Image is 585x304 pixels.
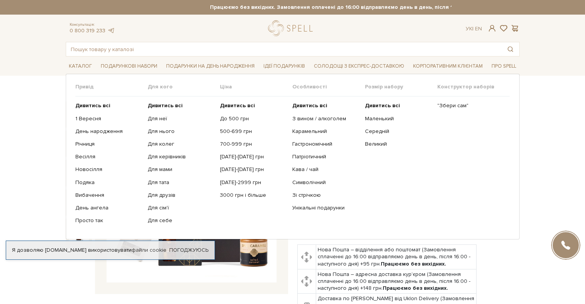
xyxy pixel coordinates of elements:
[292,192,359,199] a: Зі стрічкою
[311,60,407,73] a: Солодощі з експрес-доставкою
[502,42,519,56] button: Пошук товару у каталозі
[148,102,214,109] a: Дивитись всі
[75,192,142,199] a: Вибачення
[75,83,148,90] span: Привід
[383,285,448,291] b: Працюємо без вихідних.
[365,102,432,109] a: Дивитись всі
[75,204,142,211] a: День ангела
[148,179,214,186] a: Для тата
[107,27,115,34] a: telegram
[75,115,142,122] a: 1 Вересня
[148,141,214,148] a: Для колег
[220,83,292,90] span: Ціна
[66,42,502,56] input: Пошук товару у каталозі
[292,128,359,135] a: Карамельний
[466,25,482,32] div: Ук
[292,204,359,211] a: Унікальні подарунки
[437,83,510,90] span: Конструктор наборів
[66,74,520,239] div: Каталог
[437,102,504,109] a: "Збери сам"
[292,141,359,148] a: Гастрономічний
[365,102,400,109] b: Дивитись всі
[75,141,142,148] a: Річниця
[148,153,214,160] a: Для керівників
[220,166,287,173] a: [DATE]-[DATE] грн
[163,60,258,72] span: Подарунки на День народження
[292,102,327,109] b: Дивитись всі
[75,179,142,186] a: Подяка
[148,83,220,90] span: Для кого
[220,102,287,109] a: Дивитись всі
[220,179,287,186] a: [DATE]-2999 грн
[292,166,359,173] a: Кава / чай
[220,102,255,109] b: Дивитись всі
[70,22,115,27] span: Консультація:
[148,115,214,122] a: Для неї
[75,166,142,173] a: Новосілля
[410,60,486,73] a: Корпоративним клієнтам
[75,153,142,160] a: Весілля
[292,179,359,186] a: Символічний
[220,115,287,122] a: До 500 грн
[365,115,432,122] a: Маленький
[260,60,308,72] span: Ідеї подарунків
[220,128,287,135] a: 500-699 грн
[75,102,110,109] b: Дивитись всі
[365,83,437,90] span: Розмір набору
[472,25,473,32] span: |
[316,269,476,294] td: Нова Пошта – адресна доставка кур'єром (Замовлення сплаченні до 16:00 відправляємо день в день, п...
[220,153,287,160] a: [DATE]-[DATE] грн
[148,192,214,199] a: Для друзів
[70,27,105,34] a: 0 800 319 233
[75,102,142,109] a: Дивитись всі
[148,166,214,173] a: Для мами
[75,128,142,135] a: День народження
[268,20,316,36] a: logo
[488,60,519,72] span: Про Spell
[292,102,359,109] a: Дивитись всі
[169,247,208,254] a: Погоджуюсь
[148,217,214,224] a: Для себе
[365,141,432,148] a: Великий
[475,25,482,32] a: En
[292,83,365,90] span: Особливості
[132,247,167,253] a: файли cookie
[148,204,214,211] a: Для сім'ї
[66,60,95,72] span: Каталог
[6,247,215,254] div: Я дозволяю [DOMAIN_NAME] використовувати
[148,128,214,135] a: Для нього
[98,60,160,72] span: Подарункові набори
[148,102,183,109] b: Дивитись всі
[292,115,359,122] a: З вином / алкоголем
[381,261,446,267] b: Працюємо без вихідних.
[365,128,432,135] a: Середній
[75,217,142,224] a: Просто так
[220,192,287,199] a: 3000 грн і більше
[220,141,287,148] a: 700-999 грн
[316,245,476,269] td: Нова Пошта – відділення або поштомат (Замовлення сплаченні до 16:00 відправляємо день в день, піс...
[292,153,359,160] a: Патріотичний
